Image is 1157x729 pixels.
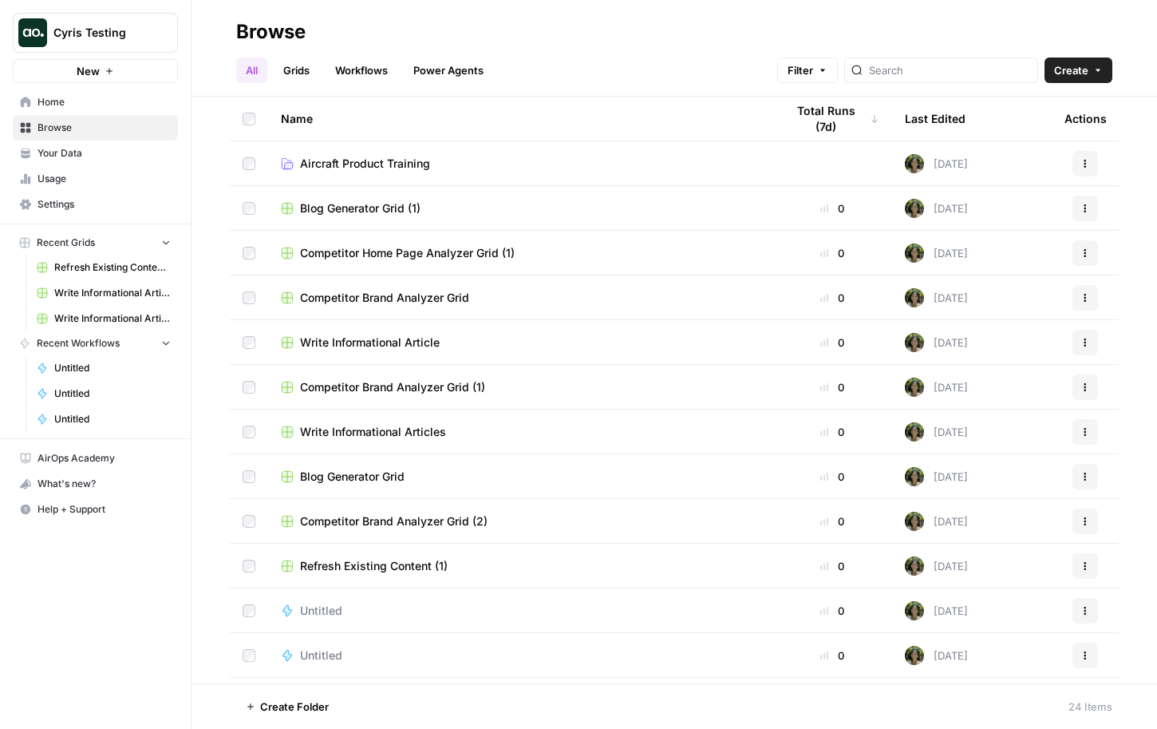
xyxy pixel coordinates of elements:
[281,379,760,395] a: Competitor Brand Analyzer Grid (1)
[30,306,178,331] a: Write Informational Articles
[13,497,178,522] button: Help + Support
[300,648,342,664] span: Untitled
[37,236,95,250] span: Recent Grids
[236,57,267,83] a: All
[1054,62,1088,78] span: Create
[300,335,440,351] span: Write Informational Article
[785,290,879,306] div: 0
[13,59,178,83] button: New
[785,97,879,141] div: Total Runs (7d)
[38,95,171,109] span: Home
[905,378,968,397] div: [DATE]
[281,97,760,141] div: Name
[260,699,329,715] span: Create Folder
[326,57,397,83] a: Workflows
[905,154,924,173] img: 9yzyh6jx8pyi0i4bg270dfgokx5n
[905,333,924,352] img: 9yzyh6jx8pyi0i4bg270dfgokx5n
[869,62,1031,78] input: Search
[905,601,968,620] div: [DATE]
[30,381,178,406] a: Untitled
[785,335,879,351] div: 0
[281,648,760,664] a: Untitled
[77,63,100,79] span: New
[13,115,178,141] a: Browse
[30,255,178,280] a: Refresh Existing Content (1)
[38,197,171,212] span: Settings
[38,172,171,186] span: Usage
[300,290,469,306] span: Competitor Brand Analyzer Grid
[300,156,430,172] span: Aircraft Product Training
[905,288,924,307] img: 9yzyh6jx8pyi0i4bg270dfgokx5n
[13,141,178,166] a: Your Data
[905,601,924,620] img: 9yzyh6jx8pyi0i4bg270dfgokx5n
[38,121,171,135] span: Browse
[13,231,178,255] button: Recent Grids
[785,200,879,216] div: 0
[14,472,177,496] div: What's new?
[788,62,813,78] span: Filter
[1068,699,1112,715] div: 24 Items
[785,424,879,440] div: 0
[905,244,968,263] div: [DATE]
[53,25,150,41] span: Cyris Testing
[30,355,178,381] a: Untitled
[281,558,760,574] a: Refresh Existing Content (1)
[1064,97,1107,141] div: Actions
[281,335,760,351] a: Write Informational Article
[300,245,515,261] span: Competitor Home Page Analyzer Grid (1)
[54,361,171,375] span: Untitled
[905,422,924,442] img: 9yzyh6jx8pyi0i4bg270dfgokx5n
[54,386,171,401] span: Untitled
[300,603,342,619] span: Untitled
[905,512,968,531] div: [DATE]
[37,336,120,351] span: Recent Workflows
[13,471,178,497] button: What's new?
[281,290,760,306] a: Competitor Brand Analyzer Grid
[54,286,171,300] span: Write Informational Article
[281,156,760,172] a: Aircraft Product Training
[905,646,968,665] div: [DATE]
[274,57,319,83] a: Grids
[38,451,171,466] span: AirOps Academy
[54,412,171,426] span: Untitled
[236,694,338,719] button: Create Folder
[785,648,879,664] div: 0
[30,406,178,432] a: Untitled
[281,424,760,440] a: Write Informational Articles
[785,513,879,529] div: 0
[281,245,760,261] a: Competitor Home Page Analyzer Grid (1)
[30,280,178,306] a: Write Informational Article
[281,200,760,216] a: Blog Generator Grid (1)
[777,57,838,83] button: Filter
[281,513,760,529] a: Competitor Brand Analyzer Grid (2)
[54,311,171,326] span: Write Informational Articles
[905,333,968,352] div: [DATE]
[300,200,421,216] span: Blog Generator Grid (1)
[300,558,448,574] span: Refresh Existing Content (1)
[905,288,968,307] div: [DATE]
[905,467,924,486] img: 9yzyh6jx8pyi0i4bg270dfgokx5n
[13,331,178,355] button: Recent Workflows
[785,379,879,395] div: 0
[1044,57,1112,83] button: Create
[905,557,924,576] img: 9yzyh6jx8pyi0i4bg270dfgokx5n
[905,422,968,442] div: [DATE]
[905,154,968,173] div: [DATE]
[281,603,760,619] a: Untitled
[905,97,965,141] div: Last Edited
[785,603,879,619] div: 0
[785,469,879,485] div: 0
[905,244,924,263] img: 9yzyh6jx8pyi0i4bg270dfgokx5n
[236,19,306,45] div: Browse
[300,379,485,395] span: Competitor Brand Analyzer Grid (1)
[905,199,924,218] img: 9yzyh6jx8pyi0i4bg270dfgokx5n
[18,18,47,47] img: Cyris Testing Logo
[300,424,446,440] span: Write Informational Articles
[281,469,760,485] a: Blog Generator Grid
[404,57,493,83] a: Power Agents
[13,166,178,192] a: Usage
[785,558,879,574] div: 0
[300,469,405,485] span: Blog Generator Grid
[905,199,968,218] div: [DATE]
[13,446,178,471] a: AirOps Academy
